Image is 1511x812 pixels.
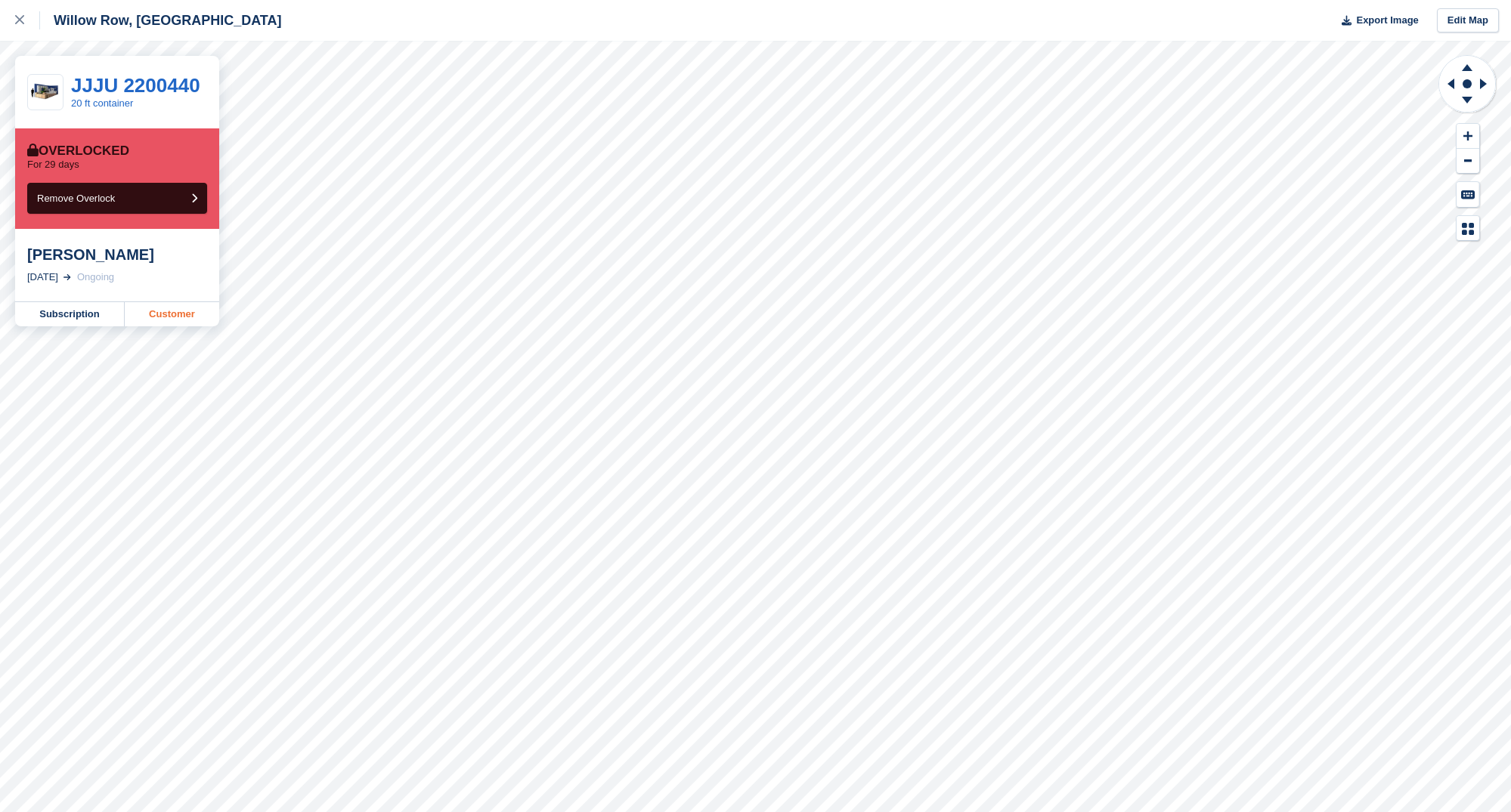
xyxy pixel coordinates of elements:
button: Zoom In [1457,124,1479,149]
div: Overlocked [27,144,129,159]
div: [PERSON_NAME] [27,245,207,264]
a: Edit Map [1437,8,1499,33]
button: Export Image [1333,8,1419,33]
p: For 29 days [27,159,79,171]
img: arrow-right-light-icn-cde0832a797a2874e46488d9cf13f60e5c3a73dbe684e267c42b8395dfbc2abf.svg [63,274,71,280]
a: Customer [125,302,219,326]
img: 20.jpg [28,79,63,106]
div: [DATE] [27,270,58,285]
button: Zoom Out [1457,149,1479,174]
a: Subscription [15,302,125,326]
a: JJJU 2200440 [71,74,200,97]
button: Remove Overlock [27,183,207,214]
span: Export Image [1356,13,1418,28]
a: 20 ft container [71,97,133,109]
span: Remove Overlock [37,193,115,204]
div: Willow Row, [GEOGRAPHIC_DATA] [40,11,282,29]
button: Map Legend [1457,216,1479,241]
div: Ongoing [77,270,114,285]
button: Keyboard Shortcuts [1457,182,1479,207]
